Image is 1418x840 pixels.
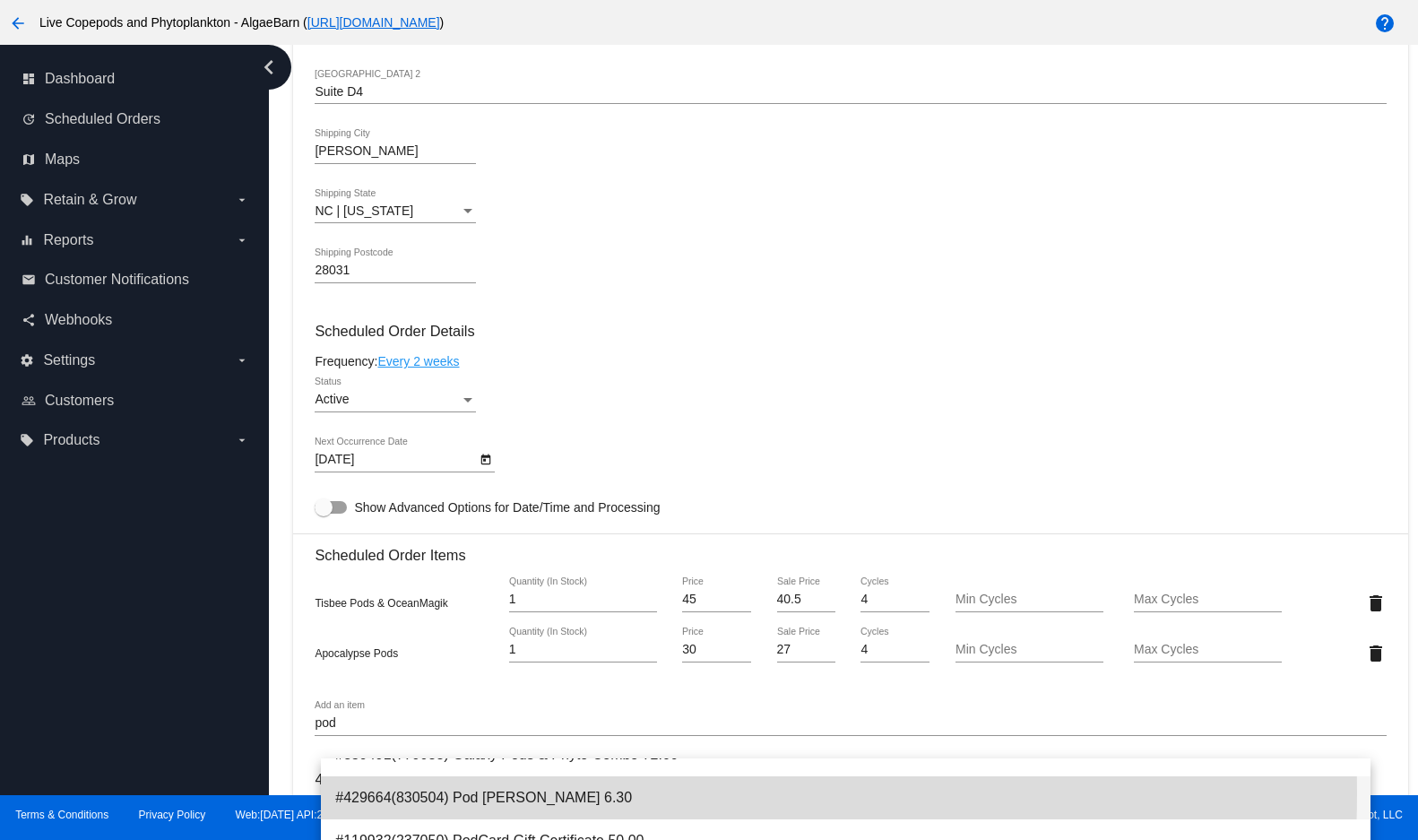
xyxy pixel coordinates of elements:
input: Quantity (In Stock) [509,643,657,657]
a: [URL][DOMAIN_NAME] [307,15,440,30]
i: dashboard [22,72,36,86]
input: Min Cycles [955,643,1103,657]
span: Products [43,432,99,448]
mat-select: Status [315,393,476,407]
a: email Customer Notifications [22,265,249,294]
span: Active [315,392,349,406]
span: Webhooks [45,312,112,328]
div: Frequency: [315,354,1386,368]
input: Shipping Postcode [315,264,476,278]
mat-select: Shipping State [315,204,476,219]
span: NC | [US_STATE] [315,204,413,218]
input: Max Cycles [1134,593,1282,607]
input: Price [682,593,751,607]
input: Add an item [315,716,1386,731]
input: Cycles [860,593,929,607]
span: Copyright © 2024 QPilot, LLC [724,809,1403,821]
span: Show Advanced Options for Date/Time and Processing [354,498,660,516]
h3: Scheduled Order Details [315,323,1386,340]
i: map [22,152,36,167]
a: share Webhooks [22,306,249,334]
a: update Scheduled Orders [22,105,249,134]
span: #429664(830504) Pod [PERSON_NAME] 6.30 [335,776,1355,819]
h3: 4 Shipping Rates Available [315,760,489,799]
i: local_offer [20,433,34,447]
input: Next Occurrence Date [315,453,476,467]
a: Privacy Policy [139,809,206,821]
span: Live Copepods and Phytoplankton - AlgaeBarn ( ) [39,15,444,30]
span: Scheduled Orders [45,111,160,127]
i: local_offer [20,193,34,207]
mat-icon: help [1374,13,1396,34]
input: Shipping Street 2 [315,85,1386,100]
span: Customers [45,393,114,409]
input: Shipping City [315,144,476,159]
span: Settings [43,352,95,368]
span: Customer Notifications [45,272,189,288]
h3: Scheduled Order Items [315,533,1386,564]
a: map Maps [22,145,249,174]
i: equalizer [20,233,34,247]
span: Reports [43,232,93,248]
a: Terms & Conditions [15,809,108,821]
i: arrow_drop_down [235,433,249,447]
i: arrow_drop_down [235,193,249,207]
a: Every 2 weeks [377,354,459,368]
i: people_outline [22,394,36,408]
input: Min Cycles [955,593,1103,607]
input: Price [682,643,751,657]
span: Maps [45,152,80,168]
input: Sale Price [777,593,835,607]
a: Web:[DATE] API:2025.08.11.1937 [236,809,398,821]
a: dashboard Dashboard [22,65,249,93]
button: Open calendar [476,449,495,468]
i: arrow_drop_down [235,233,249,247]
input: Quantity (In Stock) [509,593,657,607]
input: Cycles [860,643,929,657]
input: Max Cycles [1134,643,1282,657]
i: settings [20,353,34,368]
i: update [22,112,36,126]
i: arrow_drop_down [235,353,249,368]
input: Sale Price [777,643,835,657]
a: people_outline Customers [22,386,249,415]
i: chevron_left [255,53,283,82]
span: Apocalypse Pods [315,647,398,660]
mat-icon: delete [1365,643,1387,664]
span: Dashboard [45,71,115,87]
span: Retain & Grow [43,192,136,208]
i: share [22,313,36,327]
mat-icon: delete [1365,593,1387,614]
i: email [22,273,36,287]
mat-icon: arrow_back [7,13,29,34]
span: Tisbee Pods & OceanMagik [315,597,447,610]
